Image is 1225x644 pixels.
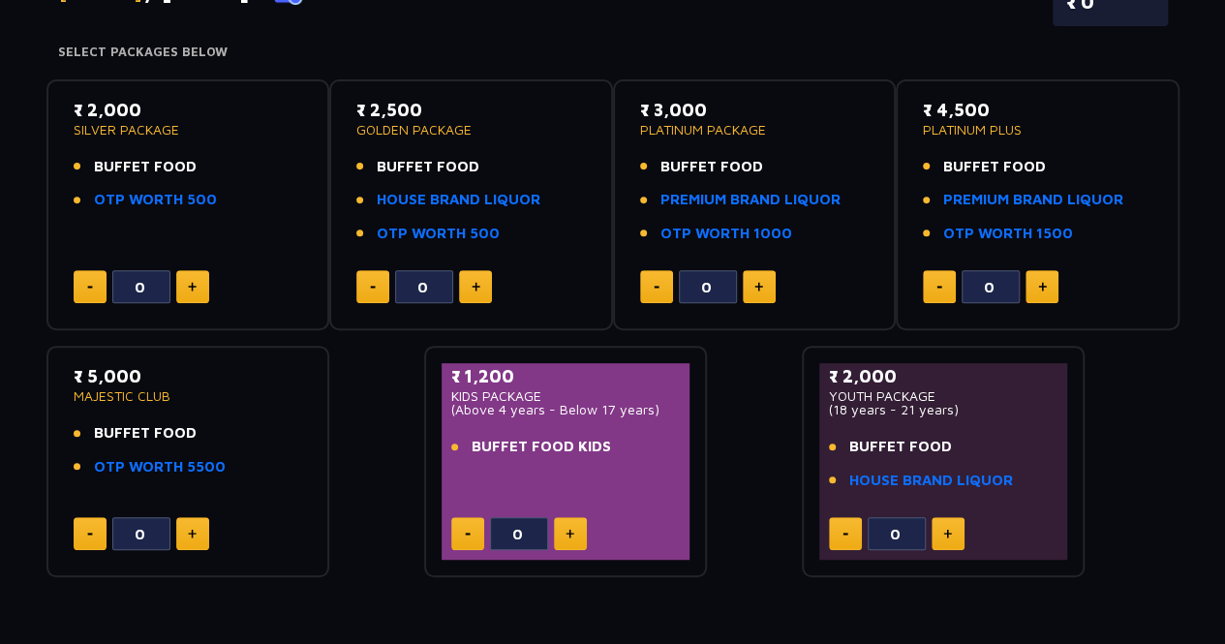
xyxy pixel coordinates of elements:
span: BUFFET FOOD [377,156,479,178]
p: ₹ 4,500 [923,97,1152,123]
span: BUFFET FOOD [94,156,197,178]
img: minus [370,286,376,289]
p: PLATINUM PACKAGE [640,123,870,137]
img: plus [754,282,763,291]
img: plus [188,529,197,538]
img: plus [566,529,574,538]
img: minus [465,533,471,536]
a: PREMIUM BRAND LIQUOR [943,189,1123,211]
p: PLATINUM PLUS [923,123,1152,137]
p: YOUTH PACKAGE [829,389,1058,403]
img: minus [936,286,942,289]
a: PREMIUM BRAND LIQUOR [660,189,841,211]
img: plus [472,282,480,291]
p: ₹ 3,000 [640,97,870,123]
p: ₹ 2,000 [74,97,303,123]
img: minus [87,533,93,536]
a: OTP WORTH 1000 [660,223,792,245]
img: minus [654,286,659,289]
img: minus [87,286,93,289]
p: ₹ 2,000 [829,363,1058,389]
img: plus [188,282,197,291]
img: plus [1038,282,1047,291]
p: ₹ 1,200 [451,363,681,389]
p: (18 years - 21 years) [829,403,1058,416]
span: BUFFET FOOD [943,156,1046,178]
a: HOUSE BRAND LIQUOR [849,470,1013,492]
img: plus [943,529,952,538]
p: (Above 4 years - Below 17 years) [451,403,681,416]
span: BUFFET FOOD KIDS [472,436,611,458]
a: OTP WORTH 1500 [943,223,1073,245]
p: MAJESTIC CLUB [74,389,303,403]
span: BUFFET FOOD [94,422,197,445]
a: OTP WORTH 500 [377,223,500,245]
p: ₹ 5,000 [74,363,303,389]
p: GOLDEN PACKAGE [356,123,586,137]
h4: Select Packages Below [58,45,1168,60]
p: KIDS PACKAGE [451,389,681,403]
span: BUFFET FOOD [660,156,763,178]
p: ₹ 2,500 [356,97,586,123]
img: minus [842,533,848,536]
span: BUFFET FOOD [849,436,952,458]
a: OTP WORTH 5500 [94,456,226,478]
a: HOUSE BRAND LIQUOR [377,189,540,211]
a: OTP WORTH 500 [94,189,217,211]
p: SILVER PACKAGE [74,123,303,137]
